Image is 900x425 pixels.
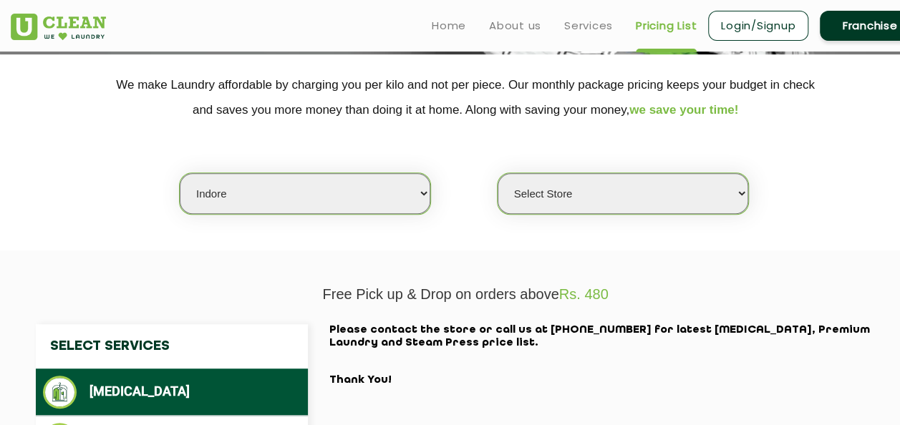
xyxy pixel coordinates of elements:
[432,17,466,34] a: Home
[564,17,613,34] a: Services
[636,17,697,34] a: Pricing List
[43,376,77,409] img: Dry Cleaning
[329,324,895,387] h2: Please contact the store or call us at [PHONE_NUMBER] for latest [MEDICAL_DATA], Premium Laundry ...
[559,286,609,302] span: Rs. 480
[36,324,308,368] h4: Select Services
[11,14,106,40] img: UClean Laundry and Dry Cleaning
[708,11,808,41] a: Login/Signup
[489,17,541,34] a: About us
[629,103,738,117] span: we save your time!
[43,376,301,409] li: [MEDICAL_DATA]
